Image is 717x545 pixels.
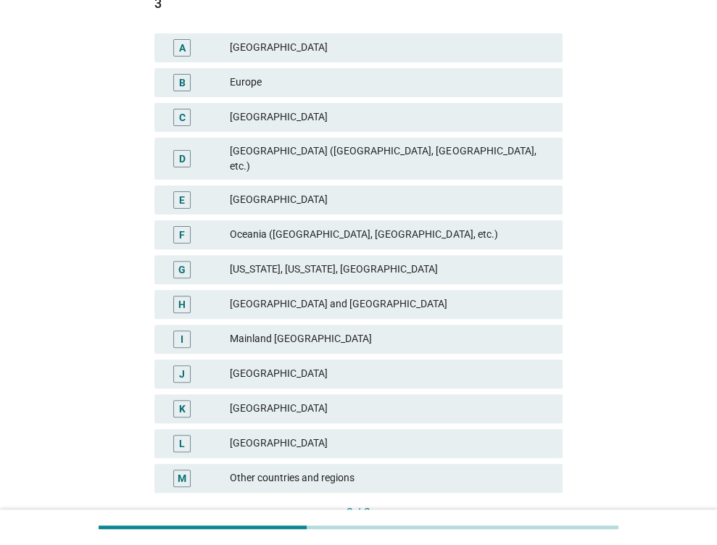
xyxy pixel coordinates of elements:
[179,192,185,207] div: E
[178,262,186,277] div: G
[179,366,185,381] div: J
[230,261,551,278] div: [US_STATE], [US_STATE], [GEOGRAPHIC_DATA]
[178,151,185,166] div: D
[230,226,551,244] div: Oceania ([GEOGRAPHIC_DATA], [GEOGRAPHIC_DATA], etc.)
[230,296,551,313] div: [GEOGRAPHIC_DATA] and [GEOGRAPHIC_DATA]
[230,191,551,209] div: [GEOGRAPHIC_DATA]
[178,401,185,416] div: K
[230,435,551,452] div: [GEOGRAPHIC_DATA]
[230,109,551,126] div: [GEOGRAPHIC_DATA]
[178,40,185,55] div: A
[154,504,563,522] div: 3 / 3
[178,470,186,486] div: M
[230,365,551,383] div: [GEOGRAPHIC_DATA]
[230,74,551,91] div: Europe
[230,470,551,487] div: Other countries and regions
[178,296,186,312] div: H
[230,330,551,348] div: Mainland [GEOGRAPHIC_DATA]
[179,227,185,242] div: F
[230,143,551,174] div: [GEOGRAPHIC_DATA] ([GEOGRAPHIC_DATA], [GEOGRAPHIC_DATA], etc.)
[179,436,185,451] div: L
[178,75,185,90] div: B
[230,39,551,57] div: [GEOGRAPHIC_DATA]
[230,400,551,417] div: [GEOGRAPHIC_DATA]
[181,331,183,346] div: I
[178,109,185,125] div: C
